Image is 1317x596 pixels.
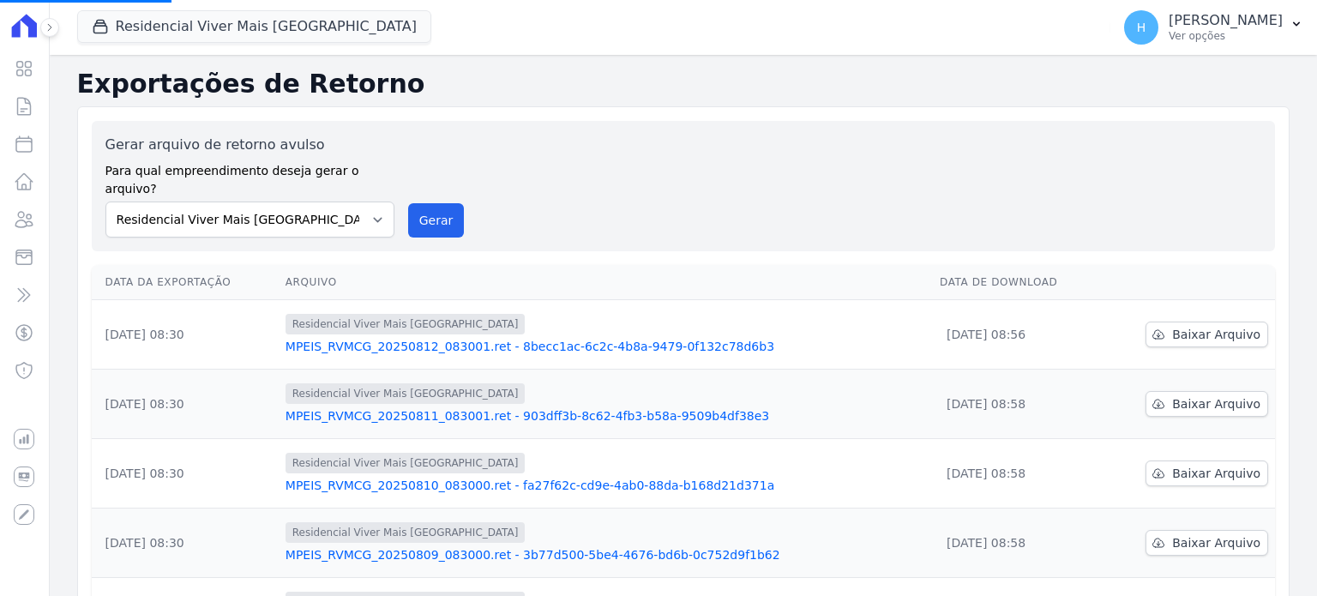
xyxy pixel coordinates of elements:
label: Gerar arquivo de retorno avulso [105,135,394,155]
th: Data da Exportação [92,265,279,300]
h2: Exportações de Retorno [77,69,1290,99]
a: MPEIS_RVMCG_20250809_083000.ret - 3b77d500-5be4-4676-bd6b-0c752d9f1b62 [286,546,926,563]
th: Data de Download [933,265,1101,300]
td: [DATE] 08:30 [92,370,279,439]
td: [DATE] 08:30 [92,300,279,370]
span: H [1137,21,1146,33]
span: Residencial Viver Mais [GEOGRAPHIC_DATA] [286,453,526,473]
a: Baixar Arquivo [1146,322,1268,347]
a: MPEIS_RVMCG_20250811_083001.ret - 903dff3b-8c62-4fb3-b58a-9509b4df38e3 [286,407,926,424]
button: Gerar [408,203,465,238]
td: [DATE] 08:58 [933,370,1101,439]
a: Baixar Arquivo [1146,530,1268,556]
span: Residencial Viver Mais [GEOGRAPHIC_DATA] [286,314,526,334]
span: Residencial Viver Mais [GEOGRAPHIC_DATA] [286,383,526,404]
a: MPEIS_RVMCG_20250812_083001.ret - 8becc1ac-6c2c-4b8a-9479-0f132c78d6b3 [286,338,926,355]
a: Baixar Arquivo [1146,461,1268,486]
button: H [PERSON_NAME] Ver opções [1110,3,1317,51]
td: [DATE] 08:30 [92,509,279,578]
span: Baixar Arquivo [1172,326,1260,343]
a: Baixar Arquivo [1146,391,1268,417]
button: Residencial Viver Mais [GEOGRAPHIC_DATA] [77,10,431,43]
td: [DATE] 08:30 [92,439,279,509]
p: [PERSON_NAME] [1169,12,1283,29]
span: Residencial Viver Mais [GEOGRAPHIC_DATA] [286,522,526,543]
td: [DATE] 08:56 [933,300,1101,370]
p: Ver opções [1169,29,1283,43]
span: Baixar Arquivo [1172,534,1260,551]
a: MPEIS_RVMCG_20250810_083000.ret - fa27f62c-cd9e-4ab0-88da-b168d21d371a [286,477,926,494]
td: [DATE] 08:58 [933,509,1101,578]
th: Arquivo [279,265,933,300]
td: [DATE] 08:58 [933,439,1101,509]
label: Para qual empreendimento deseja gerar o arquivo? [105,155,394,198]
span: Baixar Arquivo [1172,395,1260,412]
span: Baixar Arquivo [1172,465,1260,482]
